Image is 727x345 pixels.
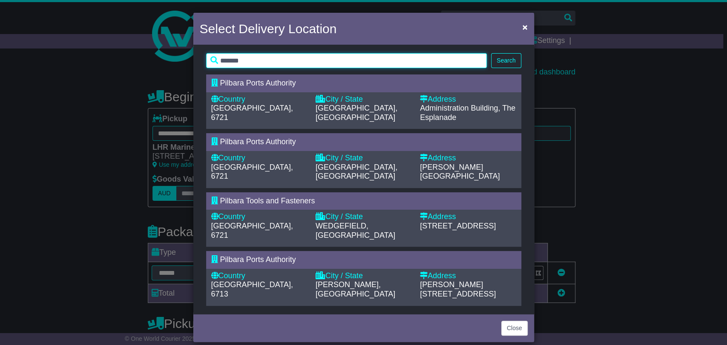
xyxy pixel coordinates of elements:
[316,280,395,298] span: [PERSON_NAME], [GEOGRAPHIC_DATA]
[518,18,532,36] button: Close
[316,212,411,222] div: City / State
[211,212,307,222] div: Country
[211,154,307,163] div: Country
[220,197,315,205] span: Pilbara Tools and Fasteners
[420,154,516,163] div: Address
[220,79,296,87] span: Pilbara Ports Authority
[220,255,296,264] span: Pilbara Ports Authority
[420,104,515,122] span: Administration Building, The Esplanade
[316,154,411,163] div: City / State
[211,104,293,122] span: [GEOGRAPHIC_DATA], 6721
[420,163,500,181] span: [PERSON_NAME][GEOGRAPHIC_DATA]
[200,19,337,38] h4: Select Delivery Location
[316,104,397,122] span: [GEOGRAPHIC_DATA], [GEOGRAPHIC_DATA]
[211,95,307,104] div: Country
[420,271,516,281] div: Address
[316,271,411,281] div: City / State
[316,95,411,104] div: City / State
[316,163,397,181] span: [GEOGRAPHIC_DATA], [GEOGRAPHIC_DATA]
[211,163,293,181] span: [GEOGRAPHIC_DATA], 6721
[420,222,496,230] span: [STREET_ADDRESS]
[420,95,516,104] div: Address
[211,280,293,298] span: [GEOGRAPHIC_DATA], 6713
[522,22,527,32] span: ×
[501,321,528,336] button: Close
[420,280,496,298] span: [PERSON_NAME] [STREET_ADDRESS]
[316,222,395,240] span: WEDGEFIELD, [GEOGRAPHIC_DATA]
[211,271,307,281] div: Country
[211,222,293,240] span: [GEOGRAPHIC_DATA], 6721
[491,53,521,68] button: Search
[420,212,516,222] div: Address
[220,137,296,146] span: Pilbara Ports Authority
